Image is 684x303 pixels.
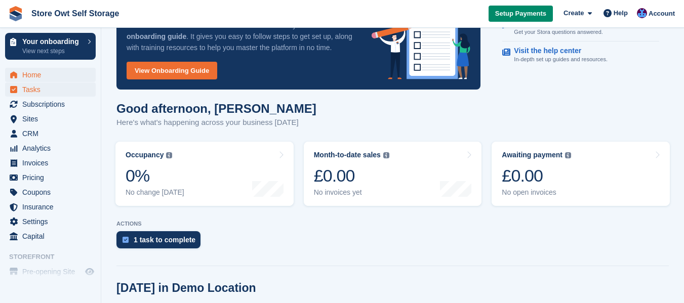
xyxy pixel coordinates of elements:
a: menu [5,200,96,214]
a: menu [5,97,96,111]
a: Occupancy 0% No change [DATE] [115,142,294,206]
div: No open invoices [502,188,571,197]
img: icon-info-grey-7440780725fd019a000dd9b08b2336e03edf1995a4989e88bcd33f0948082b44.svg [166,152,172,158]
span: Pricing [22,170,83,185]
a: menu [5,214,96,229]
a: menu [5,265,96,279]
span: Pre-opening Site [22,265,83,279]
span: Storefront [9,252,101,262]
a: Setup Payments [489,6,553,22]
span: Analytics [22,141,83,155]
a: menu [5,82,96,97]
span: Coupons [22,185,83,199]
p: ACTIONS [116,221,669,227]
p: Your onboarding [22,38,83,45]
img: stora-icon-8386f47178a22dfd0bd8f6a31ec36ba5ce8667c1dd55bd0f319d3a0aa187defe.svg [8,6,23,21]
div: Awaiting payment [502,151,562,159]
a: View Onboarding Guide [127,62,217,79]
p: Get your Stora questions answered. [514,28,602,36]
div: No change [DATE] [126,188,184,197]
span: Invoices [22,156,83,170]
span: Subscriptions [22,97,83,111]
a: 1 task to complete [116,231,206,253]
span: CRM [22,126,83,141]
p: Here's what's happening across your business [DATE] [116,117,316,128]
a: menu [5,156,96,170]
div: Occupancy [126,151,164,159]
a: menu [5,141,96,155]
a: menu [5,185,96,199]
a: Your onboarding View next steps [5,33,96,60]
img: task-75834270c22a3079a89374b754ae025e5fb1db73e45f91037f5363f120a921f8.svg [123,237,129,243]
div: £0.00 [502,165,571,186]
div: No invoices yet [314,188,389,197]
a: Store Owt Self Storage [27,5,123,22]
a: Visit the help center In-depth set up guides and resources. [502,41,659,69]
span: Sites [22,112,83,126]
img: icon-info-grey-7440780725fd019a000dd9b08b2336e03edf1995a4989e88bcd33f0948082b44.svg [565,152,571,158]
a: menu [5,229,96,243]
a: Preview store [84,266,96,278]
div: 1 task to complete [134,236,195,244]
div: Month-to-date sales [314,151,381,159]
p: In-depth set up guides and resources. [514,55,608,64]
a: menu [5,112,96,126]
span: Setup Payments [495,9,546,19]
span: Home [22,68,83,82]
a: menu [5,170,96,185]
a: menu [5,68,96,82]
h2: [DATE] in Demo Location [116,281,256,295]
img: icon-info-grey-7440780725fd019a000dd9b08b2336e03edf1995a4989e88bcd33f0948082b44.svg [383,152,389,158]
span: Create [564,8,584,18]
span: Account [649,9,675,19]
a: menu [5,126,96,141]
img: onboarding-info-6c161a55d2c0e0a8cae90662b2fe09162a5109e8cc188191df67fb4f79e88e88.svg [372,4,471,79]
span: Settings [22,214,83,229]
p: Visit the help center [514,47,599,55]
span: Tasks [22,82,83,97]
a: Month-to-date sales £0.00 No invoices yet [304,142,482,206]
div: £0.00 [314,165,389,186]
p: View next steps [22,47,83,56]
h1: Good afternoon, [PERSON_NAME] [116,102,316,115]
div: 0% [126,165,184,186]
span: Capital [22,229,83,243]
a: Awaiting payment £0.00 No open invoices [492,142,670,206]
img: Andrew Omeltschenko [637,8,647,18]
a: Chat to support Get your Stora questions answered. [502,14,659,42]
p: Welcome to Stora! Press the button below to access your . It gives you easy to follow steps to ge... [127,20,355,53]
span: Insurance [22,200,83,214]
span: Help [614,8,628,18]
